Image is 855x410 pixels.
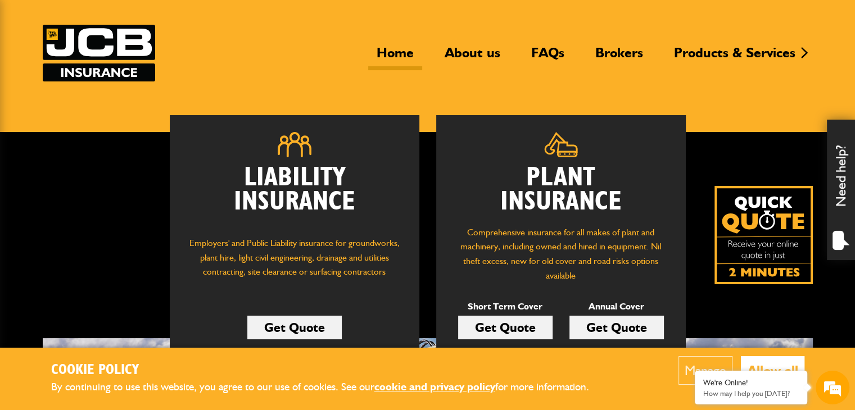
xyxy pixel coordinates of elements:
[247,316,342,339] a: Get Quote
[714,186,813,284] img: Quick Quote
[569,316,664,339] a: Get Quote
[368,44,422,70] a: Home
[587,44,652,70] a: Brokers
[827,120,855,260] div: Need help?
[374,380,495,393] a: cookie and privacy policy
[458,299,553,314] p: Short Term Cover
[703,378,799,388] div: We're Online!
[666,44,804,70] a: Products & Services
[523,44,573,70] a: FAQs
[436,44,509,70] a: About us
[741,356,804,385] button: Allow all
[43,25,155,81] img: JCB Insurance Services logo
[453,225,669,283] p: Comprehensive insurance for all makes of plant and machinery, including owned and hired in equipm...
[714,186,813,284] a: Get your insurance quote isn just 2-minutes
[43,25,155,81] a: JCB Insurance Services
[458,316,553,339] a: Get Quote
[569,299,664,314] p: Annual Cover
[703,389,799,398] p: How may I help you today?
[453,166,669,214] h2: Plant Insurance
[678,356,732,385] button: Manage
[51,379,608,396] p: By continuing to use this website, you agree to our use of cookies. See our for more information.
[187,236,402,290] p: Employers' and Public Liability insurance for groundworks, plant hire, light civil engineering, d...
[51,362,608,379] h2: Cookie Policy
[187,166,402,225] h2: Liability Insurance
